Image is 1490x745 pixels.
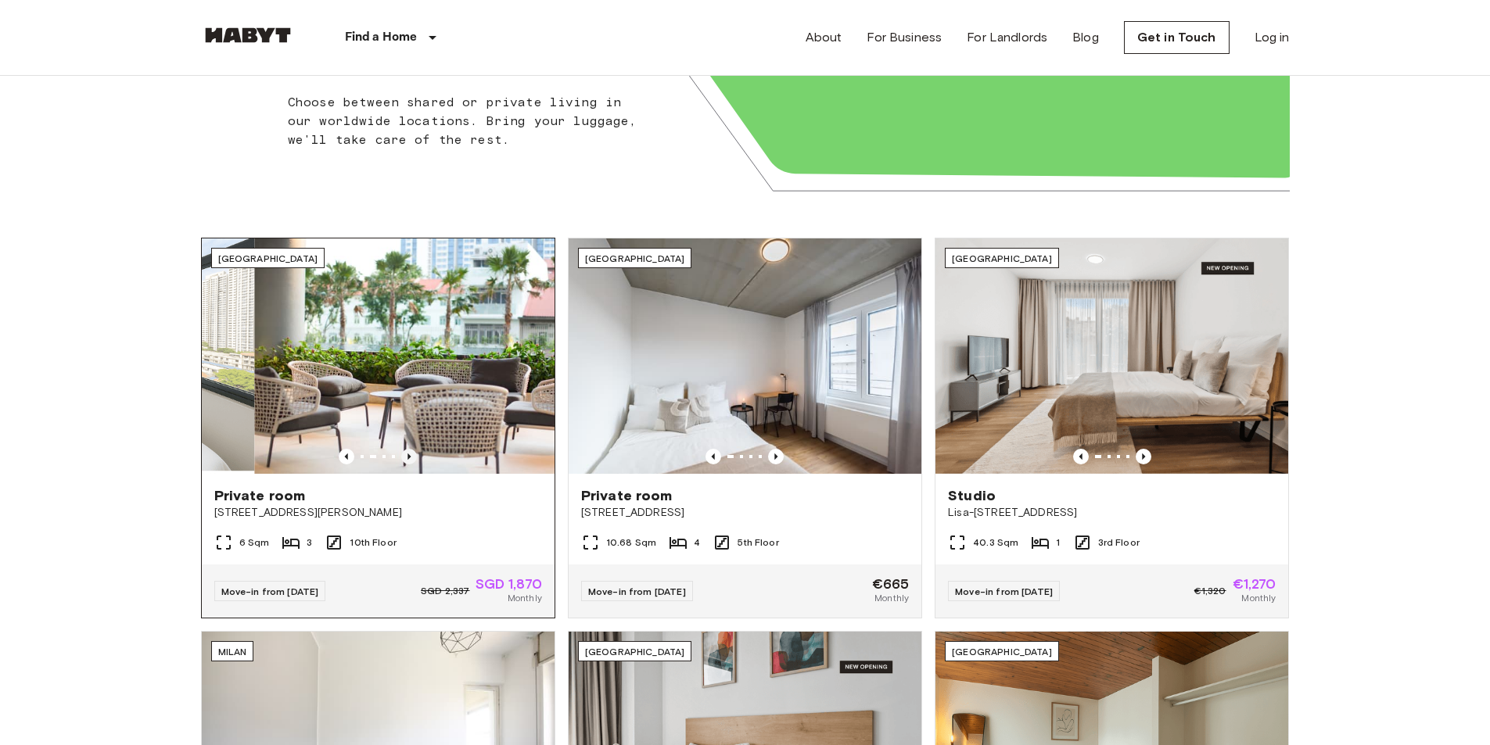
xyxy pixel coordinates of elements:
p: Find a Home [345,28,418,47]
span: 5th Floor [738,535,778,550]
span: [GEOGRAPHIC_DATA] [218,253,318,264]
span: €1,270 [1233,577,1276,591]
a: For Landlords [967,28,1047,47]
span: Lisa-[STREET_ADDRESS] [948,505,1276,521]
a: Marketing picture of unit DE-04-037-026-03QPrevious imagePrevious image[GEOGRAPHIC_DATA]Private r... [568,238,922,618]
button: Previous image [768,449,784,464]
span: Private room [214,486,306,505]
img: Habyt [201,27,295,43]
button: Previous image [1136,449,1151,464]
span: 10.68 Sqm [606,535,656,550]
button: Previous image [706,449,721,464]
span: [GEOGRAPHIC_DATA] [585,646,685,657]
span: Private room [581,486,673,505]
span: Monthly [874,591,909,605]
a: Marketing picture of unit SG-01-116-001-02Marketing picture of unit SG-01-116-001-02Previous imag... [201,238,555,618]
img: Marketing picture of unit DE-04-037-026-03Q [569,238,921,474]
span: [GEOGRAPHIC_DATA] [952,646,1052,657]
a: Blog [1072,28,1099,47]
span: 40.3 Sqm [973,535,1018,550]
a: For Business [867,28,942,47]
span: €665 [872,577,910,591]
span: Studio [948,486,996,505]
span: 10th Floor [350,535,397,550]
span: SGD 1,870 [476,577,541,591]
button: Previous image [1073,449,1089,464]
span: 3rd Floor [1098,535,1140,550]
span: Monthly [1241,591,1276,605]
p: Choose between shared or private living in our worldwide locations. Bring your luggage, we'll tak... [288,93,647,149]
span: SGD 2,337 [421,584,469,598]
img: Marketing picture of unit SG-01-116-001-02 [254,238,607,474]
span: [GEOGRAPHIC_DATA] [952,253,1052,264]
a: About [806,28,842,47]
a: Log in [1255,28,1290,47]
button: Previous image [401,449,417,464]
span: 1 [1056,535,1060,550]
span: [GEOGRAPHIC_DATA] [585,253,685,264]
span: 4 [694,535,700,550]
a: Marketing picture of unit DE-01-491-304-001Previous imagePrevious image[GEOGRAPHIC_DATA]StudioLis... [935,238,1289,618]
span: Move-in from [DATE] [955,586,1053,597]
span: Move-in from [DATE] [221,586,319,597]
span: Monthly [508,591,542,605]
span: [STREET_ADDRESS] [581,505,909,521]
span: Milan [218,646,247,657]
span: 6 Sqm [239,535,270,550]
span: 3 [307,535,312,550]
a: Get in Touch [1124,21,1230,54]
button: Previous image [339,449,354,464]
span: €1,320 [1194,584,1226,598]
span: Move-in from [DATE] [588,586,686,597]
img: Marketing picture of unit DE-01-491-304-001 [935,238,1288,474]
span: [STREET_ADDRESS][PERSON_NAME] [214,505,542,521]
